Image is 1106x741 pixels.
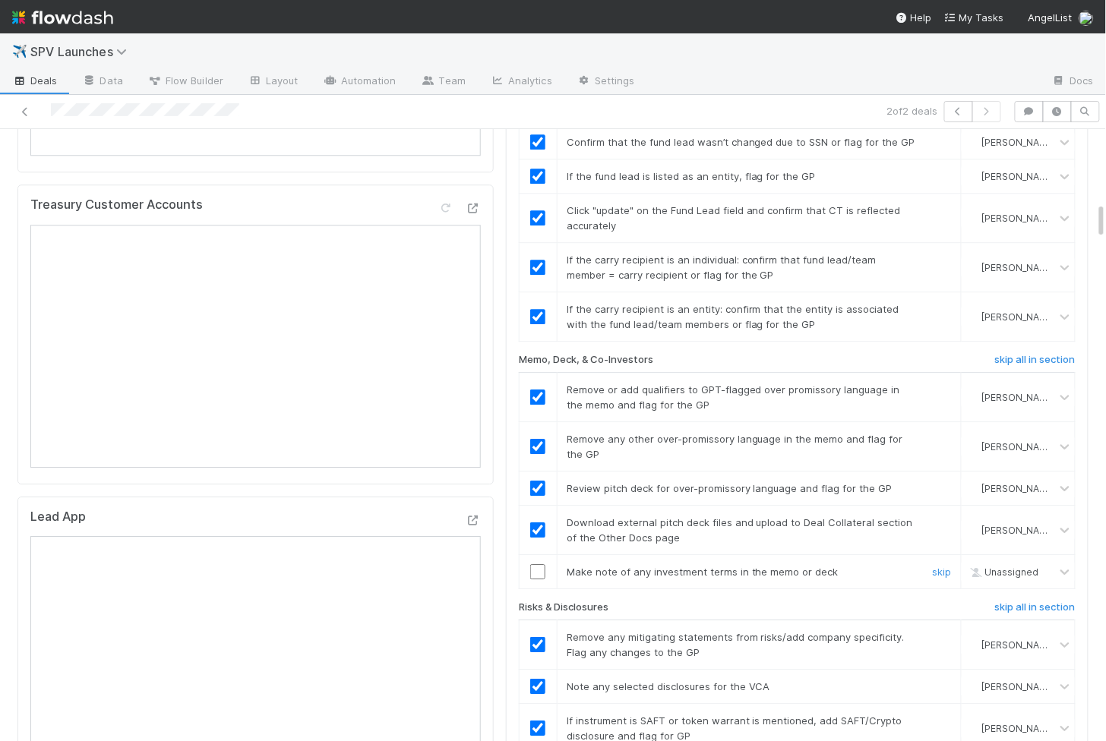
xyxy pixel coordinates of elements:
[968,639,980,651] img: avatar_aa70801e-8de5-4477-ab9d-eb7c67de69c1.png
[982,392,1057,403] span: [PERSON_NAME]
[982,171,1057,182] span: [PERSON_NAME]
[12,45,27,58] span: ✈️
[567,433,903,460] span: Remove any other over-promissory language in the memo and flag for the GP
[968,136,980,148] img: avatar_aa70801e-8de5-4477-ab9d-eb7c67de69c1.png
[968,440,980,452] img: avatar_aa70801e-8de5-4477-ab9d-eb7c67de69c1.png
[982,262,1057,273] span: [PERSON_NAME]
[967,566,1039,578] span: Unassigned
[567,482,893,494] span: Review pitch deck for over-promissory language and flag for the GP
[968,170,980,182] img: avatar_aa70801e-8de5-4477-ab9d-eb7c67de69c1.png
[982,483,1057,494] span: [PERSON_NAME]
[30,197,203,213] h5: Treasury Customer Accounts
[968,261,980,273] img: avatar_aa70801e-8de5-4477-ab9d-eb7c67de69c1.png
[12,5,113,30] img: logo-inverted-e16ddd16eac7371096b0.svg
[30,509,86,525] h5: Lead App
[519,601,608,613] h6: Risks & Disclosures
[968,524,980,536] img: avatar_aa70801e-8de5-4477-ab9d-eb7c67de69c1.png
[147,73,223,88] span: Flow Builder
[409,70,478,94] a: Team
[995,354,1076,372] a: skip all in section
[519,354,653,366] h6: Memo, Deck, & Co-Investors
[1029,11,1073,24] span: AngelList
[567,680,770,692] span: Note any selected disclosures for the VCA
[564,70,647,94] a: Settings
[567,204,901,232] span: Click "update" on the Fund Lead field and confirm that CT is reflected accurately
[982,722,1057,733] span: [PERSON_NAME]
[995,601,1076,620] a: skip all in section
[1079,11,1094,26] img: avatar_aa70801e-8de5-4477-ab9d-eb7c67de69c1.png
[887,103,938,118] span: 2 of 2 deals
[567,631,905,658] span: Remove any mitigating statements from risks/add company specificity. Flag any changes to the GP
[982,441,1057,452] span: [PERSON_NAME]
[311,70,409,94] a: Automation
[968,391,980,403] img: avatar_aa70801e-8de5-4477-ab9d-eb7c67de69c1.png
[896,10,932,25] div: Help
[968,482,980,494] img: avatar_aa70801e-8de5-4477-ab9d-eb7c67de69c1.png
[1040,70,1106,94] a: Docs
[30,44,134,59] span: SPV Launches
[567,136,915,148] span: Confirm that the fund lead wasn’t changed due to SSN or flag for the GP
[968,680,980,692] img: avatar_aa70801e-8de5-4477-ab9d-eb7c67de69c1.png
[982,137,1057,148] span: [PERSON_NAME]
[70,70,135,94] a: Data
[968,212,980,224] img: avatar_aa70801e-8de5-4477-ab9d-eb7c67de69c1.png
[982,680,1057,692] span: [PERSON_NAME]
[944,11,1004,24] span: My Tasks
[933,566,952,578] a: skip
[995,601,1076,613] h6: skip all in section
[567,516,913,544] span: Download external pitch deck files and upload to Deal Collateral section of the Other Docs page
[982,525,1057,536] span: [PERSON_NAME]
[968,722,980,734] img: avatar_aa70801e-8de5-4477-ab9d-eb7c67de69c1.png
[478,70,564,94] a: Analytics
[235,70,311,94] a: Layout
[982,639,1057,650] span: [PERSON_NAME]
[567,566,839,578] span: Make note of any investment terms in the memo or deck
[567,383,900,411] span: Remove or add qualifiers to GPT-flagged over promissory language in the memo and flag for the GP
[567,254,877,281] span: If the carry recipient is an individual: confirm that fund lead/team member = carry recipient or ...
[135,70,235,94] a: Flow Builder
[567,170,816,182] span: If the fund lead is listed as an entity, flag for the GP
[567,303,899,330] span: If the carry recipient is an entity: confirm that the entity is associated with the fund lead/tea...
[944,10,1004,25] a: My Tasks
[968,311,980,323] img: avatar_aa70801e-8de5-4477-ab9d-eb7c67de69c1.png
[995,354,1076,366] h6: skip all in section
[982,213,1057,224] span: [PERSON_NAME]
[982,311,1057,323] span: [PERSON_NAME]
[12,73,58,88] span: Deals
